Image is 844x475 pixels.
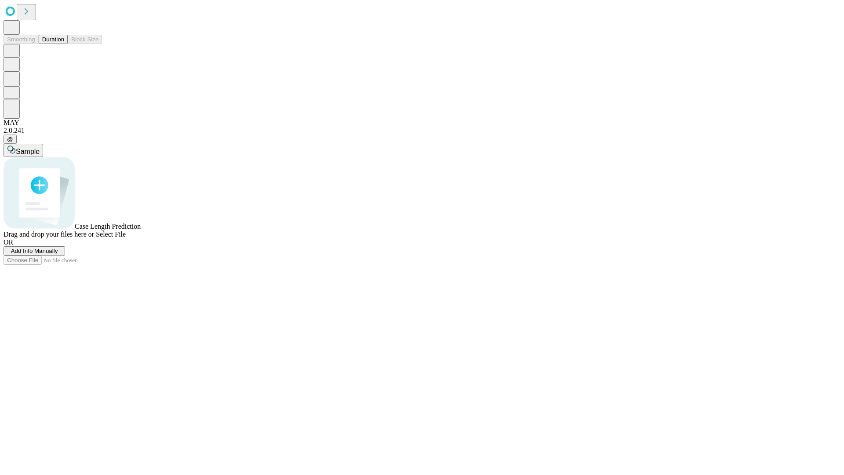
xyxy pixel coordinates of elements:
[96,230,126,238] span: Select File
[4,230,94,238] span: Drag and drop your files here or
[4,246,65,256] button: Add Info Manually
[4,35,39,44] button: Smoothing
[7,136,13,142] span: @
[4,238,13,246] span: OR
[75,223,141,230] span: Case Length Prediction
[4,135,17,144] button: @
[11,248,58,254] span: Add Info Manually
[4,119,840,127] div: MAY
[39,35,68,44] button: Duration
[4,144,43,157] button: Sample
[16,148,40,155] span: Sample
[4,127,840,135] div: 2.0.241
[68,35,102,44] button: Block Size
